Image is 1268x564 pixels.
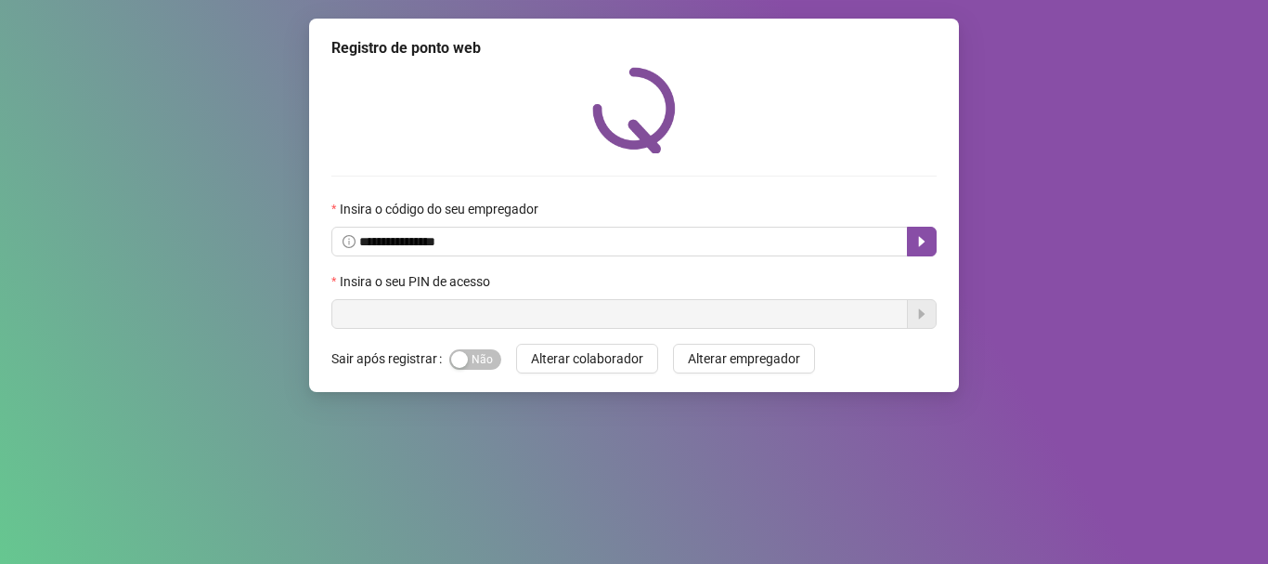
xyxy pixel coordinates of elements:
label: Sair após registrar [331,344,449,374]
span: Alterar empregador [688,348,800,369]
div: Registro de ponto web [331,37,937,59]
button: Alterar empregador [673,344,815,374]
img: QRPoint [592,67,676,153]
span: caret-right [914,234,929,249]
button: Alterar colaborador [516,344,658,374]
span: Alterar colaborador [531,348,643,369]
label: Insira o seu PIN de acesso [331,271,502,292]
label: Insira o código do seu empregador [331,199,550,219]
span: info-circle [343,235,356,248]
